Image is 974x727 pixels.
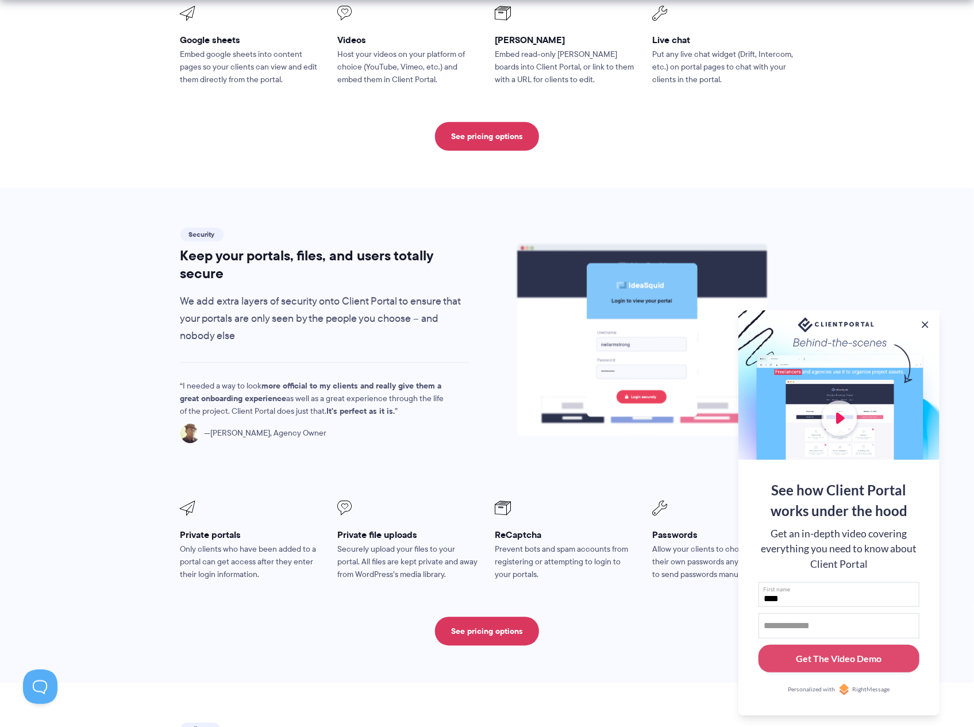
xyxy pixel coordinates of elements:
p: Put any live chat widget (Drift, Intercom, etc.) on portal pages to chat with your clients in the... [653,48,794,86]
h3: Live chat [653,34,794,46]
p: Securely upload your files to your portal. All files are kept private and away from WordPress’s m... [338,543,479,581]
iframe: Toggle Customer Support [23,670,57,704]
strong: more official to my clients and really give them a great onboarding experience [180,379,442,405]
div: Get an in-depth video covering everything you need to know about Client Portal [759,526,919,572]
p: Prevent bots and spam accounts from registering or attempting to login to your portals. [495,543,637,581]
span: Personalized with [788,685,835,694]
p: We add extra layers of security onto Client Portal to ensure that your portals are only seen by t... [180,293,471,345]
a: Personalized withRightMessage [759,684,919,695]
p: Allow your clients to choose and reset their own passwords anytime. No need to send passwords man... [653,543,794,581]
h3: ReCaptcha [495,529,637,541]
span: [PERSON_NAME], Agency Owner [205,427,327,440]
span: RightMessage [853,685,890,694]
p: Host your videos on your platform of choice (YouTube, Vimeo, etc.) and embed them in Client Portal. [338,48,479,86]
a: See pricing options [435,122,539,151]
div: See how Client Portal works under the hood [759,480,919,521]
p: Embed read-only [PERSON_NAME] boards into Client Portal, or link to them with a URL for clients t... [495,48,637,86]
h3: Google sheets [180,34,322,46]
p: I needed a way to look as well as a great experience through the life of the project. Client Port... [180,380,451,418]
div: Get The Video Demo [796,652,882,666]
input: First name [759,582,919,607]
h2: Keep your portals, files, and users totally secure [180,247,471,282]
h3: Videos [338,34,479,46]
h3: Private file uploads [338,529,479,541]
h3: [PERSON_NAME] [495,34,637,46]
span: Security [180,228,224,241]
p: Only clients who have been added to a portal can get access after they enter their login informat... [180,543,322,581]
h3: Passwords [653,529,794,541]
p: Embed google sheets into content pages so your clients can view and edit them directly from the p... [180,48,322,86]
a: See pricing options [435,617,539,645]
button: Get The Video Demo [759,645,919,673]
h3: Private portals [180,529,322,541]
strong: It's perfect as it is. [327,405,395,417]
img: Personalized with RightMessage [838,684,850,695]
